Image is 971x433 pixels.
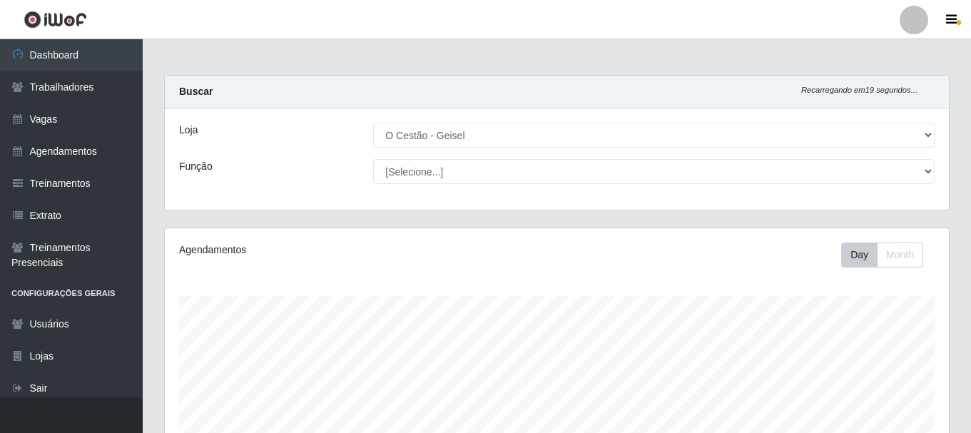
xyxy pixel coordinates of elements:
[179,86,213,97] strong: Buscar
[841,243,878,268] button: Day
[841,243,935,268] div: Toolbar with button groups
[179,123,198,138] label: Loja
[24,11,87,29] img: CoreUI Logo
[841,243,923,268] div: First group
[801,86,917,94] i: Recarregando em 19 segundos...
[877,243,923,268] button: Month
[179,243,482,258] div: Agendamentos
[179,159,213,174] label: Função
